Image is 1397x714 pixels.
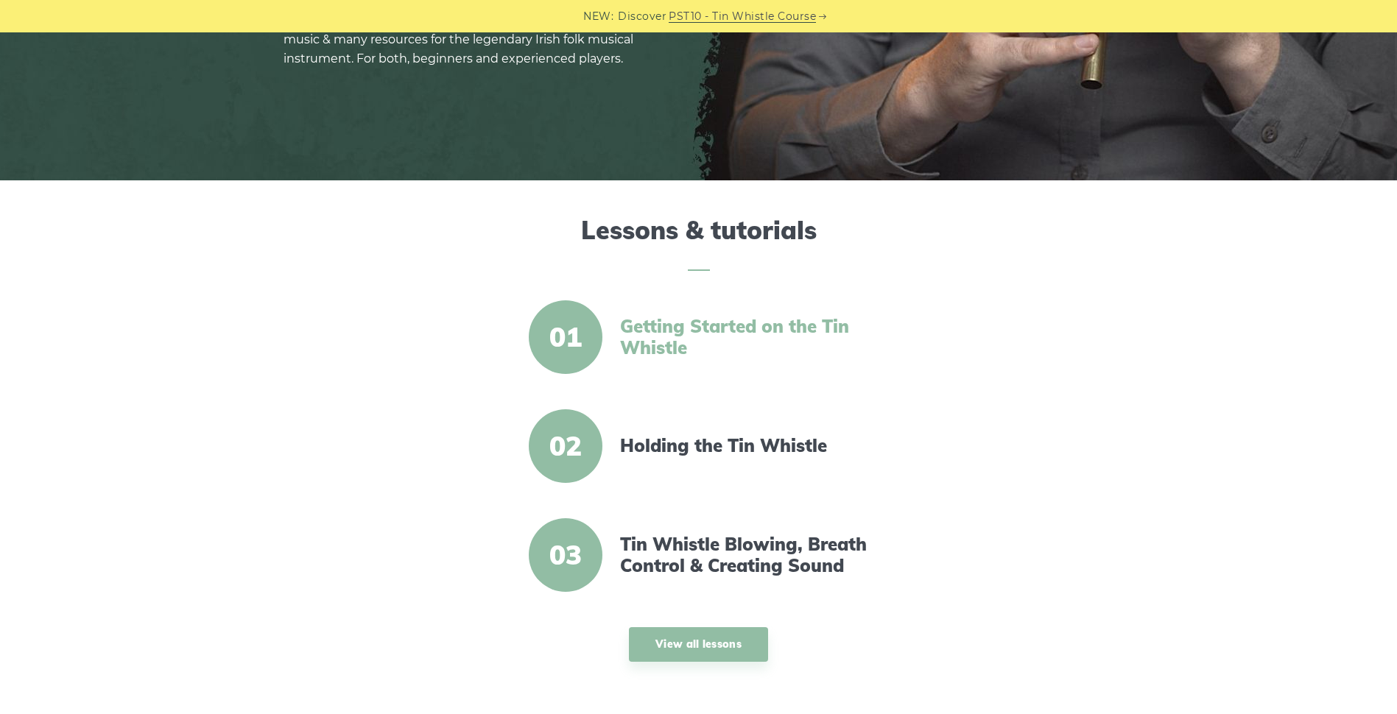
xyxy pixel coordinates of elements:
[620,534,873,576] a: Tin Whistle Blowing, Breath Control & Creating Sound
[669,8,816,25] a: PST10 - Tin Whistle Course
[618,8,666,25] span: Discover
[620,435,873,456] a: Holding the Tin Whistle
[284,11,681,68] p: Easy-to-follow & free Irish tin whistle (penny whistle) lessons, tabs, music & many resources for...
[529,518,602,592] span: 03
[284,216,1114,271] h2: Lessons & tutorials
[583,8,613,25] span: NEW:
[620,316,873,358] a: Getting Started on the Tin Whistle
[529,300,602,374] span: 01
[629,627,768,662] a: View all lessons
[529,409,602,483] span: 02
